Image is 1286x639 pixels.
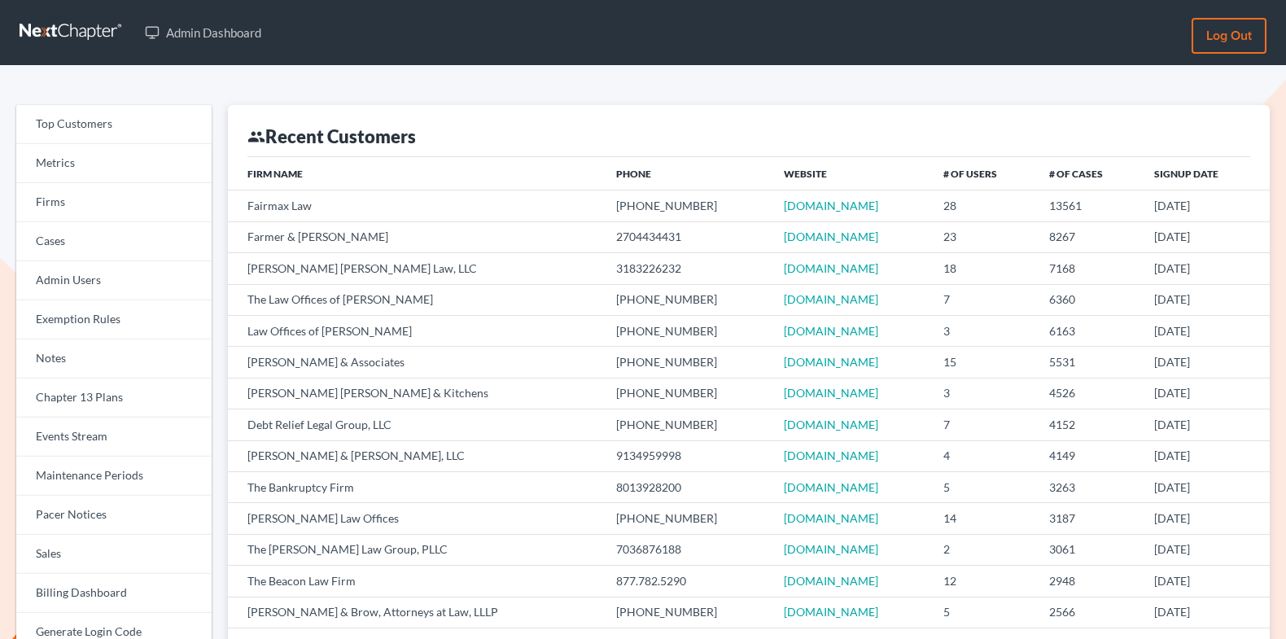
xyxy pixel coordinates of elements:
[1141,440,1270,471] td: [DATE]
[603,315,771,346] td: [PHONE_NUMBER]
[1192,18,1266,54] a: Log out
[930,315,1036,346] td: 3
[1141,284,1270,315] td: [DATE]
[603,534,771,565] td: 7036876188
[930,471,1036,502] td: 5
[603,190,771,221] td: [PHONE_NUMBER]
[1141,534,1270,565] td: [DATE]
[1036,315,1142,346] td: 6163
[784,355,878,369] a: [DOMAIN_NAME]
[16,496,212,535] a: Pacer Notices
[16,222,212,261] a: Cases
[1036,284,1142,315] td: 6360
[784,386,878,400] a: [DOMAIN_NAME]
[247,125,416,148] div: Recent Customers
[603,157,771,190] th: Phone
[603,597,771,628] td: [PHONE_NUMBER]
[1036,440,1142,471] td: 4149
[784,542,878,556] a: [DOMAIN_NAME]
[603,409,771,440] td: [PHONE_NUMBER]
[930,597,1036,628] td: 5
[16,105,212,144] a: Top Customers
[930,503,1036,534] td: 14
[1036,190,1142,221] td: 13561
[228,597,603,628] td: [PERSON_NAME] & Brow, Attorneys at Law, LLLP
[930,253,1036,284] td: 18
[1141,378,1270,409] td: [DATE]
[228,315,603,346] td: Law Offices of [PERSON_NAME]
[16,535,212,574] a: Sales
[1141,503,1270,534] td: [DATE]
[16,261,212,300] a: Admin Users
[1036,253,1142,284] td: 7168
[930,409,1036,440] td: 7
[1141,157,1270,190] th: Signup Date
[784,449,878,462] a: [DOMAIN_NAME]
[784,480,878,494] a: [DOMAIN_NAME]
[771,157,930,190] th: Website
[16,300,212,339] a: Exemption Rules
[784,324,878,338] a: [DOMAIN_NAME]
[1036,534,1142,565] td: 3061
[1141,566,1270,597] td: [DATE]
[930,284,1036,315] td: 7
[1036,503,1142,534] td: 3187
[603,347,771,378] td: [PHONE_NUMBER]
[603,378,771,409] td: [PHONE_NUMBER]
[16,144,212,183] a: Metrics
[16,379,212,418] a: Chapter 13 Plans
[603,566,771,597] td: 877.782.5290
[1141,471,1270,502] td: [DATE]
[930,378,1036,409] td: 3
[1141,409,1270,440] td: [DATE]
[603,253,771,284] td: 3183226232
[930,534,1036,565] td: 2
[1141,190,1270,221] td: [DATE]
[784,605,878,619] a: [DOMAIN_NAME]
[228,221,603,252] td: Farmer & [PERSON_NAME]
[1141,347,1270,378] td: [DATE]
[784,418,878,431] a: [DOMAIN_NAME]
[930,347,1036,378] td: 15
[603,471,771,502] td: 8013928200
[784,261,878,275] a: [DOMAIN_NAME]
[930,440,1036,471] td: 4
[228,566,603,597] td: The Beacon Law Firm
[1036,221,1142,252] td: 8267
[16,457,212,496] a: Maintenance Periods
[1036,409,1142,440] td: 4152
[930,566,1036,597] td: 12
[16,418,212,457] a: Events Stream
[1141,253,1270,284] td: [DATE]
[603,284,771,315] td: [PHONE_NUMBER]
[1036,597,1142,628] td: 2566
[603,440,771,471] td: 9134959998
[228,284,603,315] td: The Law Offices of [PERSON_NAME]
[228,534,603,565] td: The [PERSON_NAME] Law Group, PLLC
[228,190,603,221] td: Fairmax Law
[784,199,878,212] a: [DOMAIN_NAME]
[784,292,878,306] a: [DOMAIN_NAME]
[228,378,603,409] td: [PERSON_NAME] [PERSON_NAME] & Kitchens
[1141,597,1270,628] td: [DATE]
[16,574,212,613] a: Billing Dashboard
[930,190,1036,221] td: 28
[603,221,771,252] td: 2704434431
[247,128,265,146] i: group
[603,503,771,534] td: [PHONE_NUMBER]
[16,183,212,222] a: Firms
[1036,347,1142,378] td: 5531
[16,339,212,379] a: Notes
[228,471,603,502] td: The Bankruptcy Firm
[137,18,269,47] a: Admin Dashboard
[228,440,603,471] td: [PERSON_NAME] & [PERSON_NAME], LLC
[1036,157,1142,190] th: # of Cases
[1036,566,1142,597] td: 2948
[228,253,603,284] td: [PERSON_NAME] [PERSON_NAME] Law, LLC
[228,409,603,440] td: Debt Relief Legal Group, LLC
[930,221,1036,252] td: 23
[784,511,878,525] a: [DOMAIN_NAME]
[228,157,603,190] th: Firm Name
[930,157,1036,190] th: # of Users
[1036,471,1142,502] td: 3263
